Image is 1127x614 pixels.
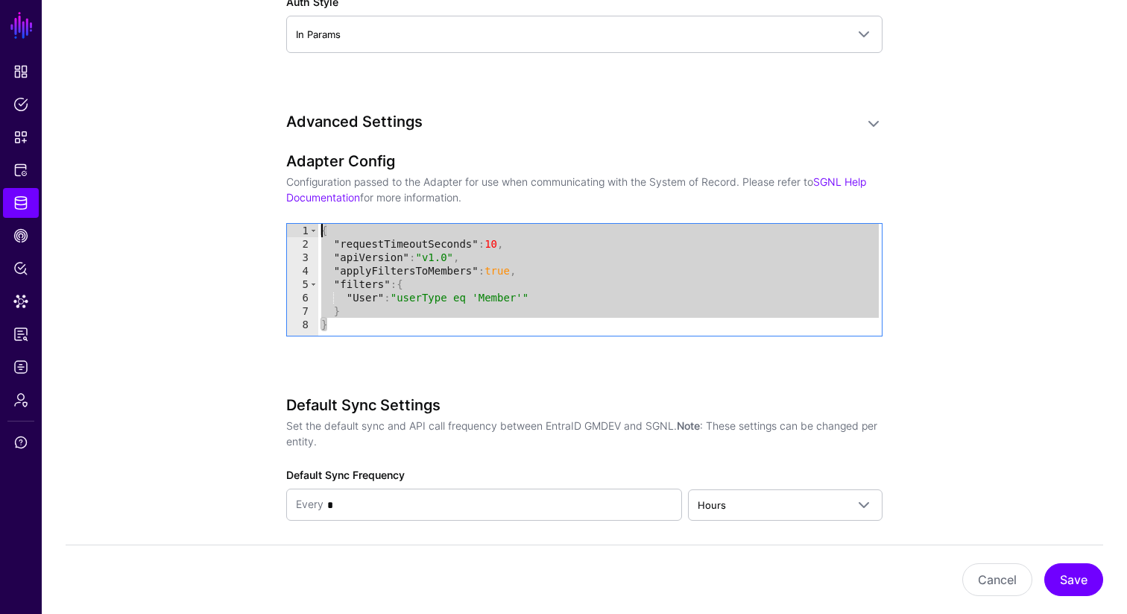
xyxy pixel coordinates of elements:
[287,291,318,304] div: 6
[3,188,39,218] a: Identity Data Fabric
[3,286,39,316] a: Data Lens
[287,318,318,331] div: 8
[698,499,726,511] span: Hours
[13,97,28,112] span: Policies
[13,392,28,407] span: Admin
[13,360,28,375] span: Logs
[286,174,883,205] p: Configuration passed to the Adapter for use when communicating with the System of Record. Please ...
[3,90,39,119] a: Policies
[9,9,34,42] a: SGNL
[3,155,39,185] a: Protected Systems
[296,28,341,40] span: In Params
[287,304,318,318] div: 7
[286,396,883,414] h3: Default Sync Settings
[3,254,39,283] a: Policy Lens
[287,237,318,251] div: 2
[3,122,39,152] a: Snippets
[309,224,318,237] span: Toggle code folding, rows 1 through 8
[286,113,853,131] h3: Advanced Settings
[286,418,883,449] p: Set the default sync and API call frequency between EntraID GMDEV and SGNL. : These settings can ...
[286,152,883,170] h3: Adapter Config
[309,278,318,291] span: Toggle code folding, rows 5 through 7
[286,467,405,483] label: Default Sync Frequency
[13,327,28,342] span: Access Reporting
[287,278,318,291] div: 5
[287,251,318,264] div: 3
[287,264,318,278] div: 4
[287,224,318,237] div: 1
[13,228,28,243] span: CAEP Hub
[13,163,28,178] span: Protected Systems
[13,435,28,450] span: Support
[3,352,39,382] a: Logs
[296,489,323,520] div: Every
[13,261,28,276] span: Policy Lens
[13,64,28,79] span: Dashboard
[3,57,39,87] a: Dashboard
[13,294,28,309] span: Data Lens
[3,221,39,251] a: CAEP Hub
[13,130,28,145] span: Snippets
[962,563,1032,596] button: Cancel
[677,419,700,432] strong: Note
[13,195,28,210] span: Identity Data Fabric
[3,319,39,349] a: Access Reporting
[3,385,39,415] a: Admin
[1044,563,1103,596] button: Save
